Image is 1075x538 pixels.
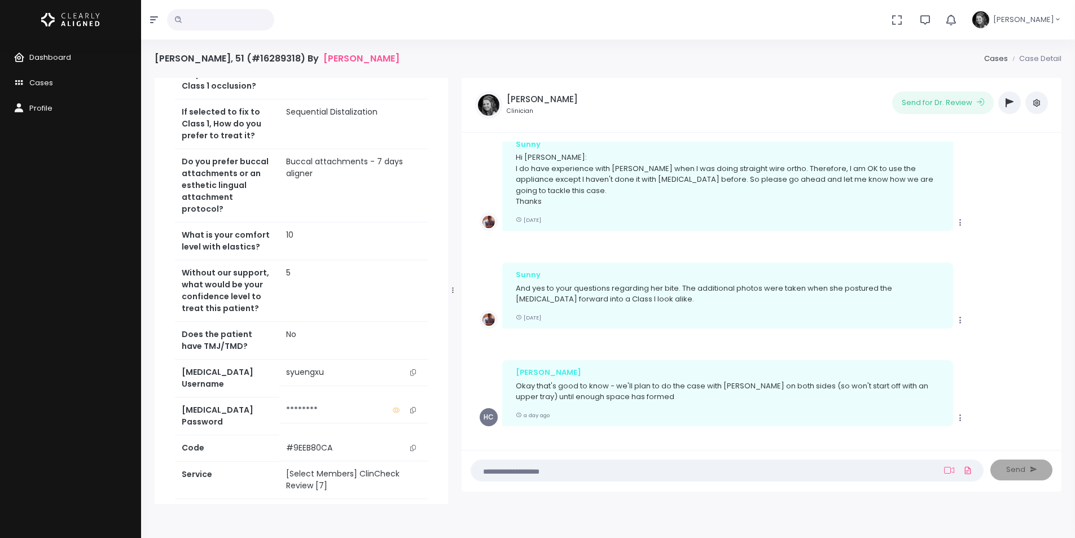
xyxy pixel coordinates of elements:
th: [MEDICAL_DATA] Password [175,397,279,435]
img: Header Avatar [971,10,991,30]
div: Sunny [516,269,940,281]
a: [PERSON_NAME] [323,53,400,64]
th: Service [175,461,279,499]
p: And yes to your questions regarding her bite. The additional photos were taken when she postured ... [516,283,940,305]
div: scrollable content [155,78,448,504]
small: a day ago [516,412,550,419]
td: 10 [279,222,428,260]
td: No [279,322,428,360]
small: [DATE] [516,314,541,321]
span: Profile [29,103,52,113]
td: #9EEB80CA [279,435,428,461]
th: Do you want to fix to Class 1 occlusion? [175,62,279,99]
a: Add Loom Video [942,466,956,475]
h5: [PERSON_NAME] [507,94,578,104]
td: syuengxu [279,360,428,386]
td: Sequential Distalization [279,99,428,149]
th: Do you prefer buccal attachments or an esthetic lingual attachment protocol? [175,149,279,222]
li: Case Detail [1008,53,1061,64]
small: [DATE] [516,216,541,224]
th: Without our support, what would be your confidence level to treat this patient? [175,260,279,322]
p: Hi [PERSON_NAME]: I do have experience with [PERSON_NAME] when I was doing straight wire ortho. T... [516,152,940,207]
th: What is your comfort level with elastics? [175,222,279,260]
td: Fix to Class 1 Canine [279,62,428,99]
td: Buccal attachments - 7 days aligner [279,149,428,222]
div: scrollable content [471,142,1052,438]
td: 5 [279,260,428,322]
p: Okay that's good to know - we'll plan to do the case with [PERSON_NAME] on both sides (so won't s... [516,380,940,403]
img: Logo Horizontal [41,8,100,32]
th: Does the patient have TMJ/TMD? [175,322,279,360]
span: Dashboard [29,52,71,63]
div: Sunny [516,139,940,150]
span: [PERSON_NAME] [993,14,1054,25]
th: If selected to fix to Class 1, How do you prefer to treat it? [175,99,279,149]
span: Cases [29,77,53,88]
a: Add Files [961,460,975,480]
small: Clinician [507,107,578,116]
a: Cases [984,53,1008,64]
span: HC [480,408,498,426]
button: Send for Dr. Review [892,91,994,114]
div: [PERSON_NAME] [516,367,940,378]
div: [Select Members] ClinCheck Review [7] [286,468,421,492]
h4: [PERSON_NAME], 51 (#16289318) By [155,53,400,64]
th: [MEDICAL_DATA] Username [175,360,279,397]
th: Code [175,435,279,461]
